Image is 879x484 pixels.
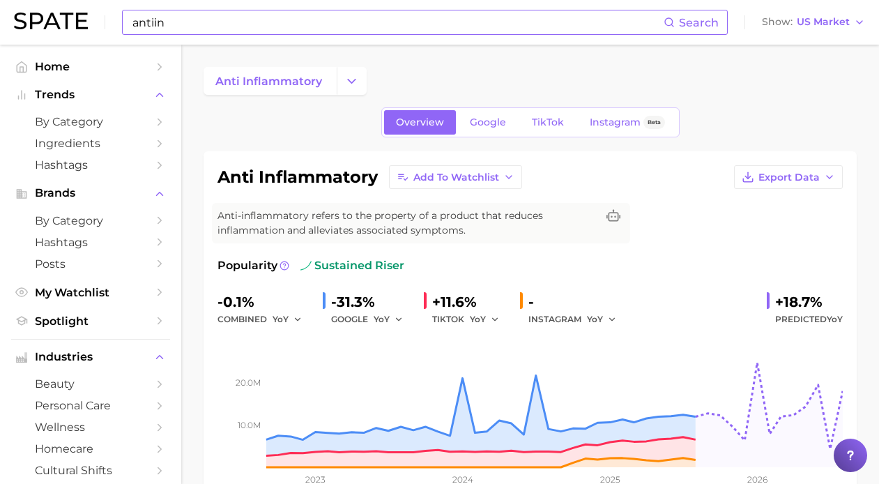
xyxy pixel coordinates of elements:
[35,399,146,412] span: personal care
[797,18,850,26] span: US Market
[35,236,146,249] span: Hashtags
[14,13,88,29] img: SPATE
[131,10,664,34] input: Search here for a brand, industry, or ingredient
[470,311,500,328] button: YoY
[215,75,322,88] span: anti inflammatory
[775,311,843,328] span: Predicted
[35,214,146,227] span: by Category
[11,253,170,275] a: Posts
[217,209,597,238] span: Anti-inflammatory refers to the property of a product that reduces inflammation and alleviates as...
[35,89,146,101] span: Trends
[11,373,170,395] a: beauty
[470,116,506,128] span: Google
[470,313,486,325] span: YoY
[217,291,312,313] div: -0.1%
[35,187,146,199] span: Brands
[11,416,170,438] a: wellness
[11,232,170,253] a: Hashtags
[35,137,146,150] span: Ingredients
[35,115,146,128] span: by Category
[374,311,404,328] button: YoY
[734,165,843,189] button: Export Data
[35,315,146,328] span: Spotlight
[35,351,146,363] span: Industries
[528,291,626,313] div: -
[11,183,170,204] button: Brands
[35,158,146,172] span: Hashtags
[432,291,509,313] div: +11.6%
[827,314,843,324] span: YoY
[11,133,170,154] a: Ingredients
[35,257,146,271] span: Posts
[679,16,719,29] span: Search
[11,347,170,368] button: Industries
[11,460,170,481] a: cultural shifts
[300,260,312,271] img: sustained riser
[758,172,820,183] span: Export Data
[384,110,456,135] a: Overview
[374,313,390,325] span: YoY
[532,116,564,128] span: TikTok
[587,313,603,325] span: YoY
[331,311,413,328] div: GOOGLE
[337,67,367,95] button: Change Category
[432,311,509,328] div: TIKTOK
[217,311,312,328] div: combined
[273,311,303,328] button: YoY
[758,13,869,31] button: ShowUS Market
[762,18,793,26] span: Show
[11,310,170,332] a: Spotlight
[11,438,170,460] a: homecare
[11,395,170,416] a: personal care
[204,67,337,95] a: anti inflammatory
[11,56,170,77] a: Home
[587,311,617,328] button: YoY
[35,377,146,391] span: beauty
[396,116,444,128] span: Overview
[389,165,522,189] button: Add to Watchlist
[35,421,146,434] span: wellness
[35,286,146,299] span: My Watchlist
[648,116,661,128] span: Beta
[11,282,170,303] a: My Watchlist
[458,110,518,135] a: Google
[35,60,146,73] span: Home
[528,311,626,328] div: INSTAGRAM
[300,257,404,274] span: sustained riser
[11,111,170,133] a: by Category
[578,110,677,135] a: InstagramBeta
[35,442,146,455] span: homecare
[775,291,843,313] div: +18.7%
[11,84,170,105] button: Trends
[217,169,378,186] h1: anti inflammatory
[520,110,576,135] a: TikTok
[35,464,146,477] span: cultural shifts
[11,210,170,232] a: by Category
[331,291,413,313] div: -31.3%
[413,172,499,183] span: Add to Watchlist
[590,116,641,128] span: Instagram
[273,313,289,325] span: YoY
[11,154,170,176] a: Hashtags
[217,257,277,274] span: Popularity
